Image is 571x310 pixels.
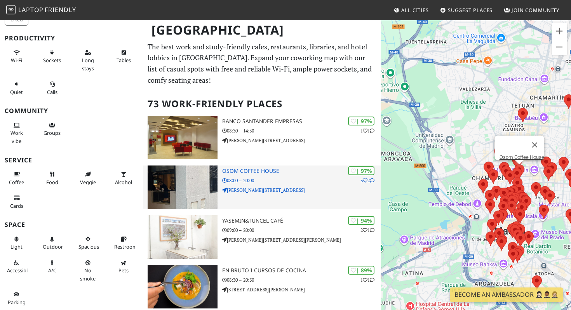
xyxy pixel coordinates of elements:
p: [STREET_ADDRESS][PERSON_NAME] [222,286,381,293]
span: Spacious [78,243,99,250]
button: Close [526,136,544,154]
p: 08:00 – 20:00 [222,177,381,184]
p: [PERSON_NAME][STREET_ADDRESS][PERSON_NAME] [222,236,381,244]
span: Air conditioned [48,267,56,274]
a: All Cities [390,3,432,17]
a: Osom Coffee House [500,154,544,160]
p: 2 1 [360,226,374,234]
button: Restroom [112,233,136,253]
button: Sockets [40,46,64,67]
button: Groups [40,119,64,139]
h3: Osom Coffee House [222,168,381,174]
button: No smoke [76,256,100,285]
span: Veggie [80,179,96,186]
span: Quiet [10,89,23,96]
img: Banco Santander Empresas [148,116,218,159]
h3: EN BRUTO I CURSOS DE COCINA [222,267,381,274]
button: A/C [40,256,64,277]
a: yasemin&tuncel café | 94% 21 yasemin&tuncel café 09:00 – 20:00 [PERSON_NAME][STREET_ADDRESS][PERS... [143,215,381,259]
a: EN BRUTO I CURSOS DE COCINA | 89% 11 EN BRUTO I CURSOS DE COCINA 08:30 – 20:30 [STREET_ADDRESS][P... [143,265,381,308]
h3: Community [5,107,138,115]
p: 08:30 – 20:30 [222,276,381,284]
button: Accessible [5,256,28,277]
p: The best work and study-friendly cafes, restaurants, libraries, and hotel lobbies in [GEOGRAPHIC_... [148,41,376,86]
button: Zoom out [552,39,567,55]
div: | 97% [348,166,374,175]
span: Video/audio calls [47,89,57,96]
a: Suggest Places [437,3,496,17]
button: Outdoor [40,233,64,253]
h3: Banco Santander Empresas [222,118,381,125]
button: Coffee [5,168,28,188]
span: Work-friendly tables [117,57,131,64]
button: Calls [40,78,64,98]
button: Work vibe [5,119,28,147]
button: Tables [112,46,136,67]
button: Wi-Fi [5,46,28,67]
a: Join Community [501,3,562,17]
h3: yasemin&tuncel café [222,218,381,224]
img: EN BRUTO I CURSOS DE COCINA [148,265,218,308]
button: Veggie [76,168,100,188]
div: | 94% [348,216,374,225]
button: Quiet [5,78,28,98]
p: 1 1 [360,276,374,284]
span: Coffee [9,179,24,186]
span: All Cities [401,7,429,14]
button: Alcohol [112,168,136,188]
span: Accessible [7,267,30,274]
button: Cards [5,192,28,212]
span: Credit cards [10,202,23,209]
span: Parking [8,299,26,306]
a: Banco Santander Empresas | 97% 11 Banco Santander Empresas 08:30 – 14:30 [PERSON_NAME][STREET_ADD... [143,116,381,159]
img: Osom Coffee House [148,165,218,209]
button: Food [40,168,64,188]
p: 1 1 [360,127,374,134]
h3: Productivity [5,35,138,42]
span: Friendly [45,5,76,14]
button: Spacious [76,233,100,253]
p: 08:30 – 14:30 [222,127,381,134]
span: Natural light [10,243,23,250]
p: 09:00 – 20:00 [222,226,381,234]
button: Pets [112,256,136,277]
button: Light [5,233,28,253]
span: Power sockets [43,57,61,64]
img: yasemin&tuncel café [148,215,218,259]
span: Group tables [44,129,61,136]
span: Food [46,179,58,186]
h1: [GEOGRAPHIC_DATA] [145,19,380,41]
span: Restroom [114,243,137,250]
h3: Space [5,221,138,228]
div: | 89% [348,266,374,275]
span: Laptop [18,5,44,14]
span: Join Community [512,7,559,14]
span: Long stays [82,57,94,71]
button: Long stays [76,46,100,75]
a: Osom Coffee House | 97% 32 Osom Coffee House 08:00 – 20:00 [PERSON_NAME][STREET_ADDRESS] [143,165,381,209]
p: [PERSON_NAME][STREET_ADDRESS] [222,186,381,194]
a: LaptopFriendly LaptopFriendly [6,3,76,17]
button: Zoom in [552,23,567,39]
span: People working [10,129,23,144]
span: Smoke free [80,267,96,282]
div: | 97% [348,117,374,125]
span: Pet friendly [118,267,129,274]
button: Parking [5,288,28,308]
span: Stable Wi-Fi [11,57,22,64]
span: Outdoor area [43,243,63,250]
p: 3 2 [360,177,374,184]
span: Alcohol [115,179,132,186]
span: Suggest Places [448,7,493,14]
h2: 73 Work-Friendly Places [148,92,376,116]
img: LaptopFriendly [6,5,16,14]
p: [PERSON_NAME][STREET_ADDRESS] [222,137,381,144]
h3: Service [5,157,138,164]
